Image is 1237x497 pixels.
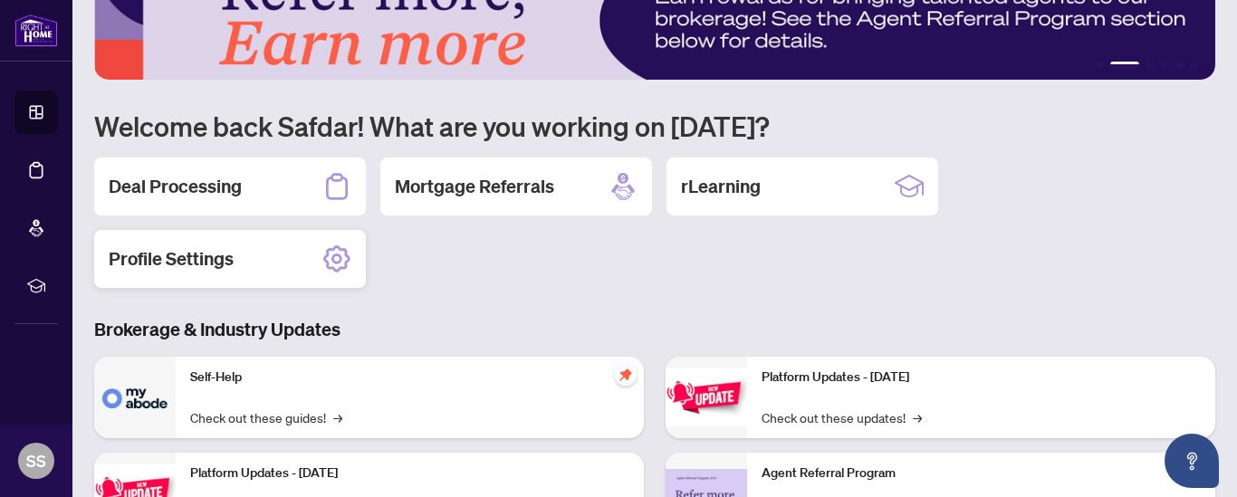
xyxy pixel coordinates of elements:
[333,407,342,427] span: →
[190,464,629,483] p: Platform Updates - [DATE]
[1190,62,1197,69] button: 6
[14,14,58,47] img: logo
[762,407,922,427] a: Check out these updates!→
[1175,62,1183,69] button: 5
[666,368,747,425] img: Platform Updates - June 23, 2025
[190,407,342,427] a: Check out these guides!→
[762,464,1201,483] p: Agent Referral Program
[1110,62,1139,69] button: 2
[109,246,234,272] h2: Profile Settings
[1146,62,1154,69] button: 3
[681,174,761,199] h2: rLearning
[1161,62,1168,69] button: 4
[615,364,637,386] span: pushpin
[26,448,46,473] span: SS
[395,174,554,199] h2: Mortgage Referrals
[190,368,629,387] p: Self-Help
[109,174,242,199] h2: Deal Processing
[1096,62,1103,69] button: 1
[1165,434,1219,488] button: Open asap
[762,368,1201,387] p: Platform Updates - [DATE]
[913,407,922,427] span: →
[94,317,1215,342] h3: Brokerage & Industry Updates
[94,109,1215,143] h1: Welcome back Safdar! What are you working on [DATE]?
[94,357,176,438] img: Self-Help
